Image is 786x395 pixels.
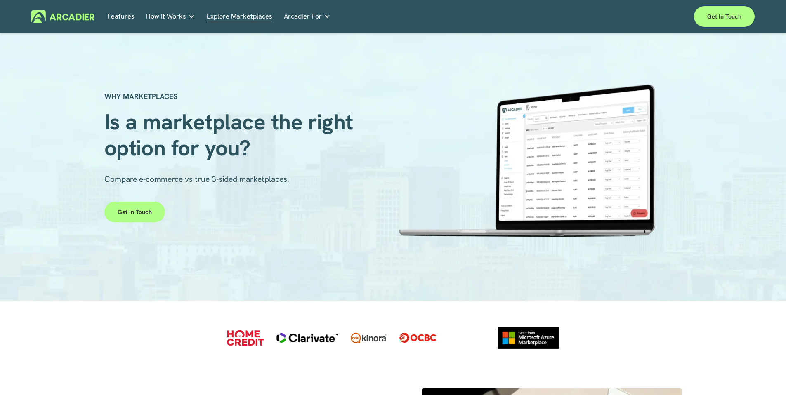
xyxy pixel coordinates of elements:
[104,92,177,101] strong: WHY MARKETPLACES
[207,10,272,23] a: Explore Marketplaces
[107,10,135,23] a: Features
[146,11,186,22] span: How It Works
[694,6,755,27] a: Get in touch
[104,174,289,184] span: Compare e-commerce vs true 3-sided marketplaces.
[146,10,195,23] a: folder dropdown
[284,11,322,22] span: Arcadier For
[31,10,94,23] img: Arcadier
[104,108,359,162] span: Is a marketplace the right option for you?
[284,10,330,23] a: folder dropdown
[104,202,165,222] a: Get in touch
